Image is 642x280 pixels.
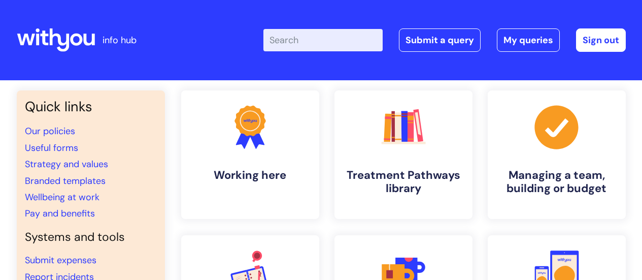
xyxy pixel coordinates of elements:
h4: Working here [189,169,311,182]
a: Submit a query [399,28,481,52]
h3: Quick links [25,99,157,115]
h4: Systems and tools [25,230,157,244]
h4: Treatment Pathways library [343,169,464,196]
a: Sign out [576,28,626,52]
h4: Managing a team, building or budget [496,169,618,196]
div: | - [263,28,626,52]
a: My queries [497,28,560,52]
input: Search [263,29,383,51]
a: Pay and benefits [25,207,95,220]
a: Submit expenses [25,254,96,266]
a: Working here [181,90,319,219]
p: info hub [103,32,137,48]
a: Useful forms [25,142,78,154]
a: Managing a team, building or budget [488,90,626,219]
a: Strategy and values [25,158,108,170]
a: Branded templates [25,175,106,187]
a: Wellbeing at work [25,191,99,203]
a: Treatment Pathways library [334,90,472,219]
a: Our policies [25,125,75,137]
